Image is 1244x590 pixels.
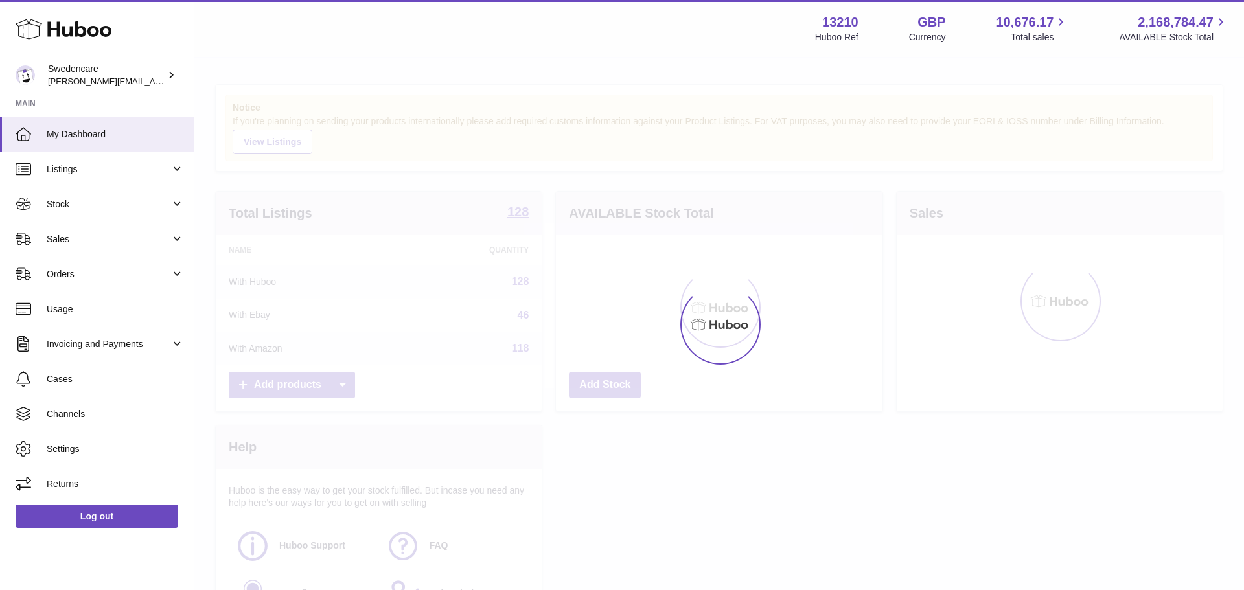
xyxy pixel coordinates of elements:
[47,373,184,385] span: Cases
[815,31,858,43] div: Huboo Ref
[1119,31,1228,43] span: AVAILABLE Stock Total
[47,268,170,280] span: Orders
[47,233,170,245] span: Sales
[47,443,184,455] span: Settings
[909,31,946,43] div: Currency
[47,303,184,315] span: Usage
[47,408,184,420] span: Channels
[47,163,170,176] span: Listings
[47,338,170,350] span: Invoicing and Payments
[48,63,165,87] div: Swedencare
[996,14,1068,43] a: 10,676.17 Total sales
[1119,14,1228,43] a: 2,168,784.47 AVAILABLE Stock Total
[822,14,858,31] strong: 13210
[47,128,184,141] span: My Dashboard
[47,198,170,210] span: Stock
[47,478,184,490] span: Returns
[1011,31,1068,43] span: Total sales
[16,505,178,528] a: Log out
[16,65,35,85] img: rebecca.fall@swedencare.co.uk
[996,14,1054,31] span: 10,676.17
[1138,14,1214,31] span: 2,168,784.47
[48,76,260,86] span: [PERSON_NAME][EMAIL_ADDRESS][DOMAIN_NAME]
[917,14,945,31] strong: GBP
